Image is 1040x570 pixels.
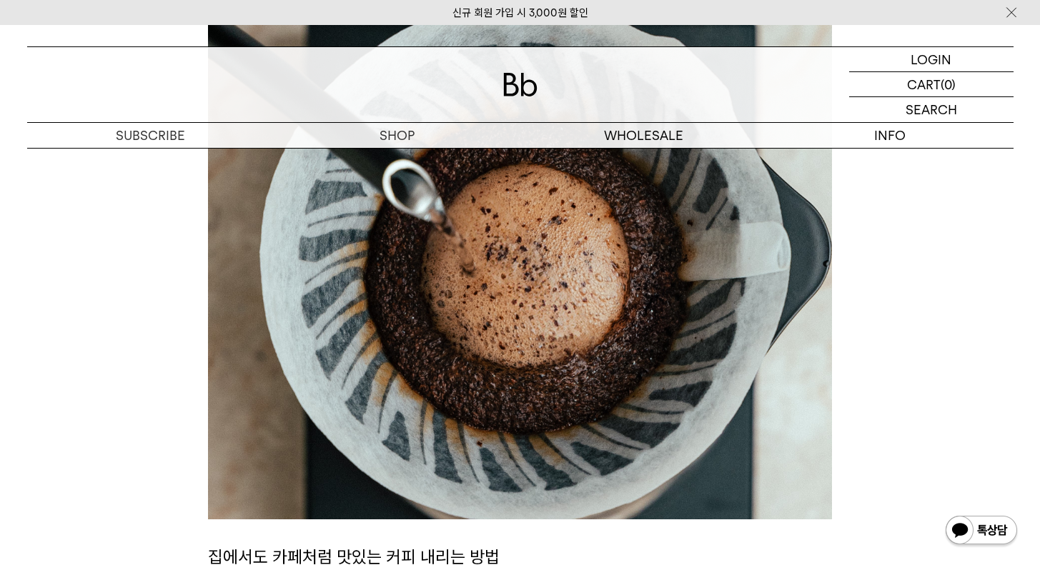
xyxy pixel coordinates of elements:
span: 집에서도 카페처럼 맛있는 커피 내리는 방법 [208,546,500,567]
img: 카카오톡 채널 1:1 채팅 버튼 [944,514,1019,549]
p: SEARCH [906,97,957,122]
p: CART [907,72,941,96]
p: (0) [941,72,956,96]
a: LOGIN [849,47,1014,72]
a: SHOP [274,123,520,148]
p: WHOLESALE [520,123,767,148]
p: INFO [767,123,1014,148]
p: LOGIN [911,47,951,71]
img: 로고 [503,73,538,96]
a: 신규 회원 가입 시 3,000원 할인 [452,6,588,19]
a: SUBSCRIBE [27,123,274,148]
a: CART (0) [849,72,1014,97]
img: 4189a716bed969d963a9df752a490e85_105402.jpg [208,20,832,519]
